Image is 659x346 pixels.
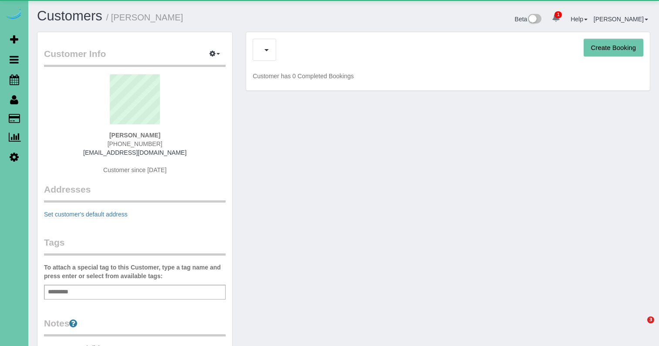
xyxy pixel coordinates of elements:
label: To attach a special tag to this Customer, type a tag name and press enter or select from availabl... [44,263,226,280]
iframe: Intercom live chat [629,316,650,337]
span: 1 [554,11,562,18]
a: Beta [515,16,542,23]
a: 1 [547,9,564,28]
a: [PERSON_NAME] [594,16,648,23]
img: Automaid Logo [5,9,23,21]
a: Set customer's default address [44,211,128,218]
legend: Tags [44,236,226,256]
strong: [PERSON_NAME] [109,132,160,139]
img: New interface [527,14,541,25]
a: Customers [37,8,102,23]
span: 3 [647,316,654,323]
p: Customer has 0 Completed Bookings [253,72,643,80]
small: / [PERSON_NAME] [106,13,183,22]
button: Create Booking [584,39,643,57]
span: Customer since [DATE] [103,166,166,173]
legend: Customer Info [44,47,226,67]
legend: Notes [44,317,226,336]
a: [EMAIL_ADDRESS][DOMAIN_NAME] [83,149,186,156]
span: [PHONE_NUMBER] [108,140,162,147]
a: Help [571,16,588,23]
